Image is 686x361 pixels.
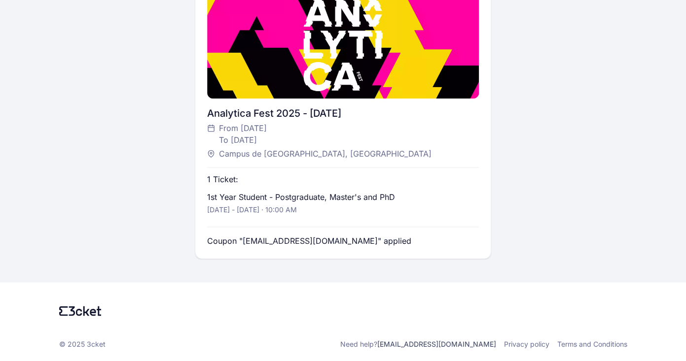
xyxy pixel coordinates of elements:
[219,122,267,146] span: From [DATE] To [DATE]
[207,106,479,120] div: Analytica Fest 2025 - [DATE]
[207,173,238,185] p: 1 Ticket:
[59,339,106,349] p: © 2025 3cket
[207,235,411,247] p: Coupon "[EMAIL_ADDRESS][DOMAIN_NAME]" applied
[377,340,496,348] a: [EMAIL_ADDRESS][DOMAIN_NAME]
[557,339,627,349] a: Terms and Conditions
[504,339,549,349] a: Privacy policy
[340,339,496,349] p: Need help?
[219,148,432,160] span: Campus de [GEOGRAPHIC_DATA], [GEOGRAPHIC_DATA]
[207,205,297,215] p: [DATE] - [DATE] · 10:00 AM
[207,191,395,203] p: 1st Year Student - Postgraduate, Master's and PhD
